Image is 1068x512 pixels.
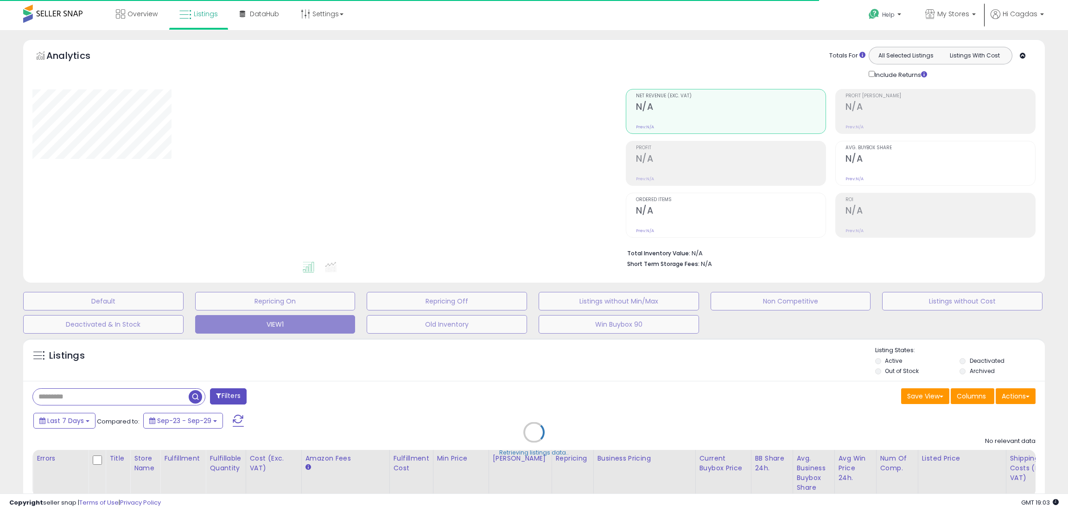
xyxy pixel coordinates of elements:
[845,205,1035,218] h2: N/A
[845,94,1035,99] span: Profit [PERSON_NAME]
[127,9,158,19] span: Overview
[882,292,1043,310] button: Listings without Cost
[250,9,279,19] span: DataHub
[882,11,895,19] span: Help
[194,9,218,19] span: Listings
[367,292,527,310] button: Repricing Off
[845,101,1035,114] h2: N/A
[845,228,864,234] small: Prev: N/A
[636,94,826,99] span: Net Revenue (Exc. VAT)
[367,315,527,334] button: Old Inventory
[871,50,941,62] button: All Selected Listings
[9,499,161,507] div: seller snap | |
[845,153,1035,166] h2: N/A
[701,259,712,268] span: N/A
[636,205,826,218] h2: N/A
[1003,9,1037,19] span: Hi Cagdas
[937,9,969,19] span: My Stores
[499,449,569,457] div: Retrieving listings data..
[845,176,864,182] small: Prev: N/A
[627,260,699,268] b: Short Term Storage Fees:
[46,49,108,64] h5: Analytics
[868,8,880,20] i: Get Help
[991,9,1044,30] a: Hi Cagdas
[845,145,1035,151] span: Avg. Buybox Share
[636,228,654,234] small: Prev: N/A
[845,197,1035,202] span: ROI
[195,315,356,334] button: VIEW1
[940,50,1009,62] button: Listings With Cost
[711,292,871,310] button: Non Competitive
[539,292,699,310] button: Listings without Min/Max
[862,69,938,80] div: Include Returns
[627,247,1029,258] li: N/A
[627,249,690,257] b: Total Inventory Value:
[23,292,184,310] button: Default
[636,124,654,130] small: Prev: N/A
[636,101,826,114] h2: N/A
[636,153,826,166] h2: N/A
[861,1,910,30] a: Help
[829,51,865,60] div: Totals For
[636,145,826,151] span: Profit
[636,176,654,182] small: Prev: N/A
[845,124,864,130] small: Prev: N/A
[195,292,356,310] button: Repricing On
[23,315,184,334] button: Deactivated & In Stock
[539,315,699,334] button: Win Buybox 90
[9,498,43,507] strong: Copyright
[636,197,826,202] span: Ordered Items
